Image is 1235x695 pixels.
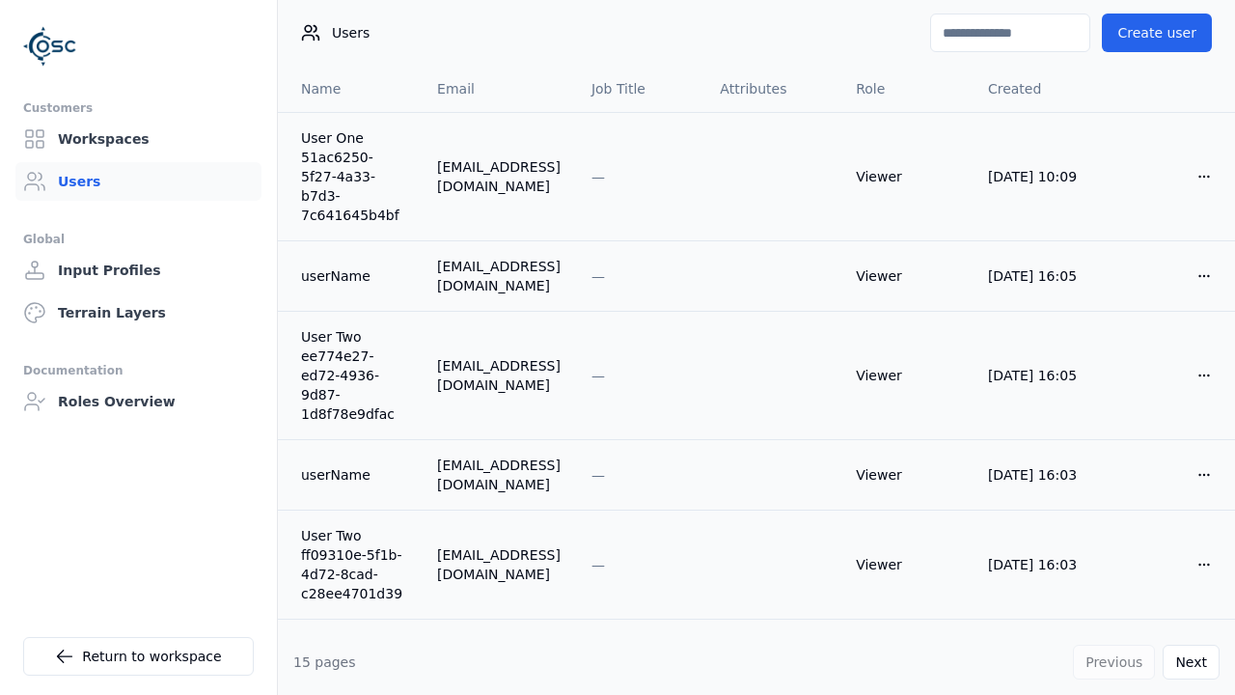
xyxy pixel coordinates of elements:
[988,555,1090,574] div: [DATE] 16:03
[437,257,561,295] div: [EMAIL_ADDRESS][DOMAIN_NAME]
[301,465,406,485] a: userName
[591,557,605,572] span: —
[437,456,561,494] div: [EMAIL_ADDRESS][DOMAIN_NAME]
[591,467,605,483] span: —
[973,66,1106,112] th: Created
[15,162,261,201] a: Users
[988,266,1090,286] div: [DATE] 16:05
[856,555,957,574] div: Viewer
[15,120,261,158] a: Workspaces
[422,66,576,112] th: Email
[301,266,406,286] a: userName
[704,66,840,112] th: Attributes
[1102,14,1212,52] button: Create user
[332,23,370,42] span: Users
[437,356,561,395] div: [EMAIL_ADDRESS][DOMAIN_NAME]
[437,545,561,584] div: [EMAIL_ADDRESS][DOMAIN_NAME]
[293,654,356,670] span: 15 pages
[15,293,261,332] a: Terrain Layers
[576,66,704,112] th: Job Title
[591,368,605,383] span: —
[23,19,77,73] img: Logo
[988,167,1090,186] div: [DATE] 10:09
[301,327,406,424] a: User Two ee774e27-ed72-4936-9d87-1d8f78e9dfac
[15,382,261,421] a: Roles Overview
[278,66,422,112] th: Name
[856,266,957,286] div: Viewer
[23,359,254,382] div: Documentation
[437,157,561,196] div: [EMAIL_ADDRESS][DOMAIN_NAME]
[23,228,254,251] div: Global
[301,128,406,225] a: User One 51ac6250-5f27-4a33-b7d3-7c641645b4bf
[856,167,957,186] div: Viewer
[23,637,254,676] a: Return to workspace
[591,268,605,284] span: —
[856,366,957,385] div: Viewer
[988,465,1090,485] div: [DATE] 16:03
[591,169,605,184] span: —
[15,251,261,290] a: Input Profiles
[856,465,957,485] div: Viewer
[301,526,406,603] a: User Two ff09310e-5f1b-4d72-8cad-c28ee4701d39
[23,97,254,120] div: Customers
[840,66,973,112] th: Role
[988,366,1090,385] div: [DATE] 16:05
[1163,645,1220,680] button: Next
